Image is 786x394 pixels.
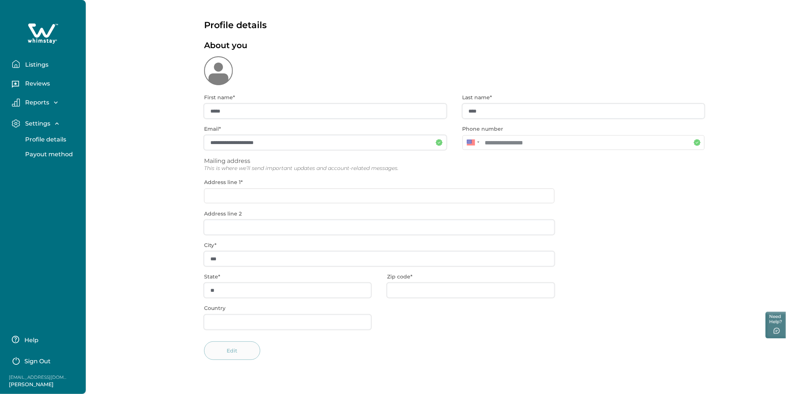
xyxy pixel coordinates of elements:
[23,99,49,106] p: Reports
[12,353,77,368] button: Sign Out
[463,126,701,132] p: Phone number
[204,41,247,51] p: About you
[12,98,80,107] button: Reports
[17,147,85,162] button: Payout method
[12,332,77,347] button: Help
[9,381,68,388] p: [PERSON_NAME]
[204,341,260,360] button: Edit
[23,120,50,127] p: Settings
[23,151,73,158] p: Payout method
[12,132,80,162] div: Settings
[24,358,51,365] p: Sign Out
[12,119,80,128] button: Settings
[23,61,48,69] p: Listings
[12,77,80,92] button: Reviews
[12,57,80,71] button: Listings
[23,80,50,87] p: Reviews
[9,374,68,381] p: [EMAIL_ADDRESS][DOMAIN_NAME]
[23,136,66,143] p: Profile details
[463,135,482,150] div: United States: + 1
[17,132,85,147] button: Profile details
[22,337,38,344] p: Help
